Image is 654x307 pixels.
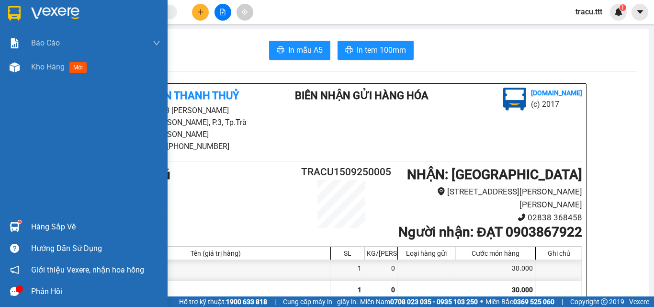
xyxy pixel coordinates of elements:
span: Kho hàng [31,62,65,71]
button: printerIn tem 100mm [338,41,414,60]
div: Loại hàng gửi [400,250,452,257]
b: TÂN THANH THUỶ [151,90,239,102]
span: Báo cáo [31,37,60,49]
span: plus [197,9,204,15]
span: phone [518,213,526,221]
li: 02943.85.85.95, [PHONE_NUMBER] [101,140,279,152]
li: (c) 2017 [531,98,582,110]
div: SL [333,250,361,257]
li: [STREET_ADDRESS][PERSON_NAME][PERSON_NAME] [382,185,582,211]
strong: 0708 023 035 - 0935 103 250 [390,298,478,306]
div: 1 [331,260,364,281]
div: Cước món hàng [458,250,533,257]
sup: 1 [620,4,626,11]
div: 0 [364,260,398,281]
strong: 0369 525 060 [513,298,554,306]
span: aim [241,9,248,15]
span: Miền Nam [360,296,478,307]
sup: 1 [18,220,21,223]
span: file-add [219,9,226,15]
div: TH (Bất kỳ) [101,260,331,281]
button: plus [192,4,209,21]
button: printerIn mẫu A5 [269,41,330,60]
div: KG/[PERSON_NAME] [367,250,395,257]
span: | [274,296,276,307]
span: Giới thiệu Vexere, nhận hoa hồng [31,264,144,276]
span: | [562,296,563,307]
strong: 1900 633 818 [226,298,267,306]
img: logo-vxr [8,6,21,21]
span: 30.000 [512,286,533,294]
b: Người nhận : ĐẠT 0903867922 [398,224,582,240]
li: 93 [PERSON_NAME] [PERSON_NAME], P.3, Tp.Trà [PERSON_NAME] [101,104,279,140]
span: environment [437,187,445,195]
img: logo.jpg [503,88,526,111]
img: icon-new-feature [614,8,623,16]
div: Hướng dẫn sử dụng [31,241,160,256]
b: [DOMAIN_NAME] [531,89,582,97]
span: printer [277,46,284,55]
span: In tem 100mm [357,44,406,56]
img: solution-icon [10,38,20,48]
span: notification [10,265,19,274]
span: mới [69,62,87,73]
span: tracu.ttt [568,6,610,18]
li: Bến Xe Trà Cú [101,185,301,198]
div: Phản hồi [31,284,160,299]
b: BIÊN NHẬN GỬI HÀNG HÓA [295,90,428,102]
span: Hỗ trợ kỹ thuật: [179,296,267,307]
button: aim [237,4,253,21]
span: In mẫu A5 [288,44,323,56]
span: Miền Bắc [485,296,554,307]
div: 30.000 [455,260,536,281]
li: 02838 368458 [382,211,582,224]
span: down [153,39,160,47]
button: caret-down [631,4,648,21]
span: Cung cấp máy in - giấy in: [283,296,358,307]
img: warehouse-icon [10,222,20,232]
span: message [10,287,19,296]
h2: TRACU1509250005 [301,164,382,180]
li: 02943676676 [101,198,301,211]
span: printer [345,46,353,55]
span: 0 [391,286,395,294]
div: Hàng sắp về [31,220,160,234]
b: NHẬN : [GEOGRAPHIC_DATA] [407,167,582,182]
div: Tên (giá trị hàng) [103,250,328,257]
span: 1 [621,4,624,11]
img: warehouse-icon [10,62,20,72]
div: Ghi chú [538,250,579,257]
span: copyright [601,298,608,305]
span: ⚪️ [480,300,483,304]
span: 1 [358,286,361,294]
span: caret-down [636,8,644,16]
span: question-circle [10,244,19,253]
button: file-add [214,4,231,21]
